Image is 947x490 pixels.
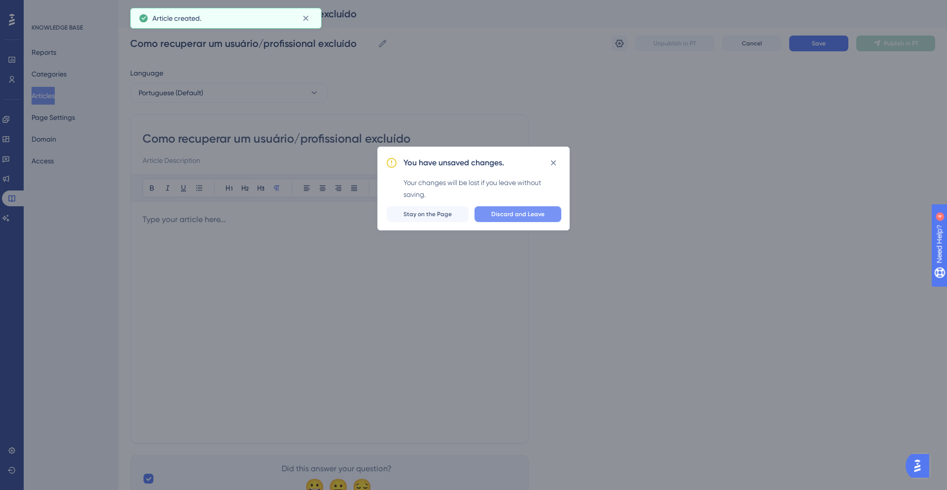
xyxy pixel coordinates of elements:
[69,5,72,13] div: 4
[403,210,452,218] span: Stay on the Page
[403,157,504,169] h2: You have unsaved changes.
[491,210,545,218] span: Discard and Leave
[23,2,62,14] span: Need Help?
[403,177,561,200] div: Your changes will be lost if you leave without saving.
[906,451,935,481] iframe: UserGuiding AI Assistant Launcher
[152,12,201,24] span: Article created.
